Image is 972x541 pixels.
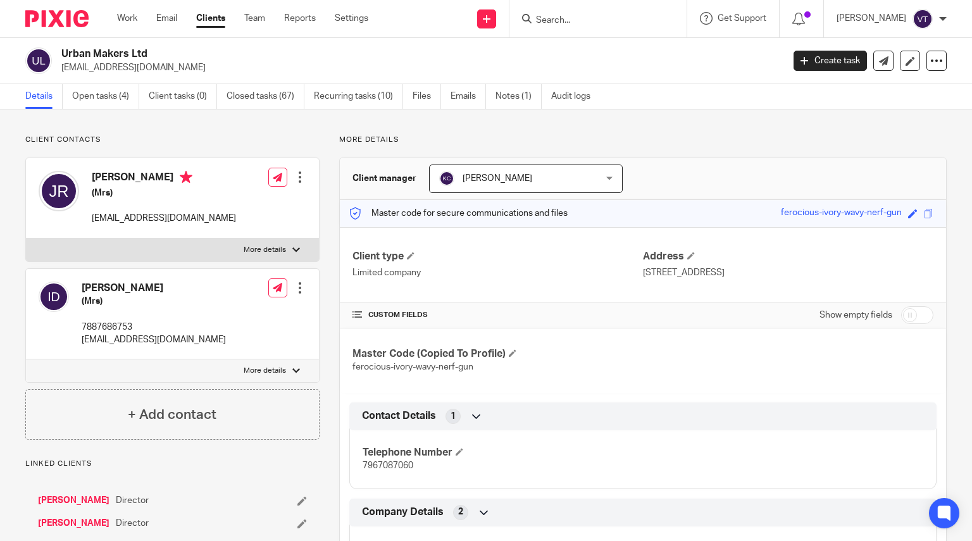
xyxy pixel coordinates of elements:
[244,12,265,25] a: Team
[362,506,444,519] span: Company Details
[25,459,320,469] p: Linked clients
[92,187,236,199] h5: (Mrs)
[38,494,109,507] a: [PERSON_NAME]
[25,47,52,74] img: svg%3E
[451,84,486,109] a: Emails
[458,506,463,518] span: 2
[92,212,236,225] p: [EMAIL_ADDRESS][DOMAIN_NAME]
[116,517,149,530] span: Director
[116,494,149,507] span: Director
[913,9,933,29] img: svg%3E
[362,409,436,423] span: Contact Details
[25,135,320,145] p: Client contacts
[82,333,226,346] p: [EMAIL_ADDRESS][DOMAIN_NAME]
[82,295,226,308] h5: (Mrs)
[352,310,643,320] h4: CUSTOM FIELDS
[413,84,441,109] a: Files
[718,14,766,23] span: Get Support
[180,171,192,183] i: Primary
[284,12,316,25] a: Reports
[72,84,139,109] a: Open tasks (4)
[495,84,542,109] a: Notes (1)
[61,47,632,61] h2: Urban Makers Ltd
[25,10,89,27] img: Pixie
[92,171,236,187] h4: [PERSON_NAME]
[352,172,416,185] h3: Client manager
[352,266,643,279] p: Limited company
[551,84,600,109] a: Audit logs
[781,206,902,221] div: ferocious-ivory-wavy-nerf-gun
[363,461,413,470] span: 7967087060
[363,446,643,459] h4: Telephone Number
[349,207,568,220] p: Master code for secure communications and files
[244,245,286,255] p: More details
[117,12,137,25] a: Work
[352,363,473,371] span: ferocious-ivory-wavy-nerf-gun
[25,84,63,109] a: Details
[227,84,304,109] a: Closed tasks (67)
[463,174,532,183] span: [PERSON_NAME]
[335,12,368,25] a: Settings
[352,250,643,263] h4: Client type
[82,282,226,295] h4: [PERSON_NAME]
[535,15,649,27] input: Search
[61,61,775,74] p: [EMAIL_ADDRESS][DOMAIN_NAME]
[439,171,454,186] img: svg%3E
[643,266,933,279] p: [STREET_ADDRESS]
[39,282,69,312] img: svg%3E
[149,84,217,109] a: Client tasks (0)
[156,12,177,25] a: Email
[38,517,109,530] a: [PERSON_NAME]
[196,12,225,25] a: Clients
[794,51,867,71] a: Create task
[244,366,286,376] p: More details
[314,84,403,109] a: Recurring tasks (10)
[837,12,906,25] p: [PERSON_NAME]
[451,410,456,423] span: 1
[643,250,933,263] h4: Address
[819,309,892,321] label: Show empty fields
[82,321,226,333] p: 7887686753
[339,135,947,145] p: More details
[352,347,643,361] h4: Master Code (Copied To Profile)
[128,405,216,425] h4: + Add contact
[39,171,79,211] img: svg%3E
